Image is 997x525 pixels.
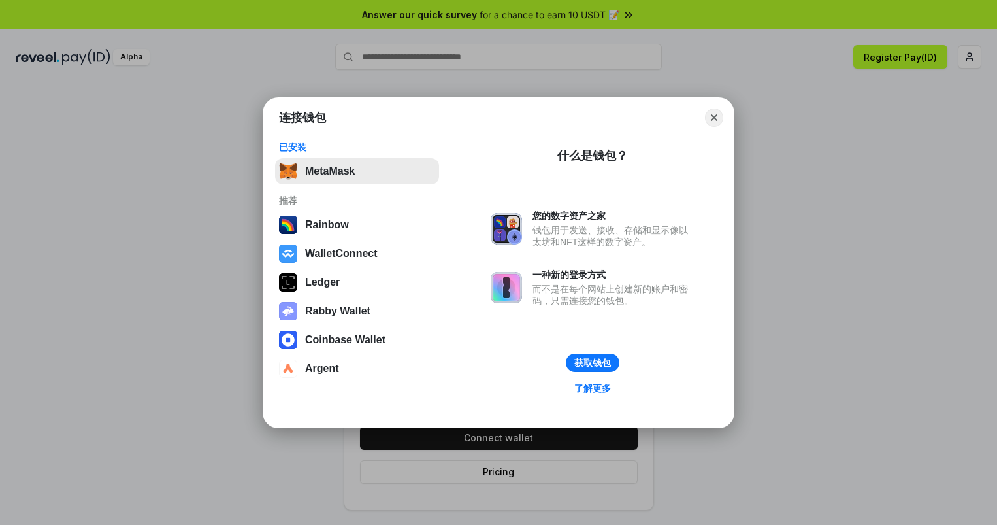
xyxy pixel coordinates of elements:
img: svg+xml,%3Csvg%20xmlns%3D%22http%3A%2F%2Fwww.w3.org%2F2000%2Fsvg%22%20fill%3D%22none%22%20viewBox... [491,213,522,245]
div: Rabby Wallet [305,305,370,317]
div: 钱包用于发送、接收、存储和显示像以太坊和NFT这样的数字资产。 [532,224,695,248]
img: svg+xml,%3Csvg%20xmlns%3D%22http%3A%2F%2Fwww.w3.org%2F2000%2Fsvg%22%20fill%3D%22none%22%20viewBox... [279,302,297,320]
img: svg+xml,%3Csvg%20width%3D%2228%22%20height%3D%2228%22%20viewBox%3D%220%200%2028%2028%22%20fill%3D... [279,360,297,378]
button: Argent [275,356,439,382]
img: svg+xml,%3Csvg%20xmlns%3D%22http%3A%2F%2Fwww.w3.org%2F2000%2Fsvg%22%20fill%3D%22none%22%20viewBox... [491,272,522,303]
div: 已安装 [279,141,435,153]
button: Close [705,109,723,127]
div: 一种新的登录方式 [532,269,695,280]
div: 您的数字资产之家 [532,210,695,222]
a: 了解更多 [566,380,619,397]
button: Ledger [275,269,439,296]
button: MetaMask [275,158,439,184]
div: Argent [305,363,339,375]
button: Rabby Wallet [275,298,439,324]
button: WalletConnect [275,241,439,267]
img: svg+xml,%3Csvg%20width%3D%22120%22%20height%3D%22120%22%20viewBox%3D%220%200%20120%20120%22%20fil... [279,216,297,234]
div: 获取钱包 [574,357,611,369]
button: Rainbow [275,212,439,238]
h1: 连接钱包 [279,110,326,126]
div: Rainbow [305,219,349,231]
div: 了解更多 [574,382,611,394]
div: 推荐 [279,195,435,207]
img: svg+xml,%3Csvg%20fill%3D%22none%22%20height%3D%2233%22%20viewBox%3D%220%200%2035%2033%22%20width%... [279,162,297,180]
div: MetaMask [305,165,355,177]
img: svg+xml,%3Csvg%20width%3D%2228%22%20height%3D%2228%22%20viewBox%3D%220%200%2028%2028%22%20fill%3D... [279,245,297,263]
div: 什么是钱包？ [557,148,628,163]
button: 获取钱包 [566,354,619,372]
button: Coinbase Wallet [275,327,439,353]
div: WalletConnect [305,248,378,260]
div: Coinbase Wallet [305,334,385,346]
div: 而不是在每个网站上创建新的账户和密码，只需连接您的钱包。 [532,283,695,307]
img: svg+xml,%3Csvg%20xmlns%3D%22http%3A%2F%2Fwww.w3.org%2F2000%2Fsvg%22%20width%3D%2228%22%20height%3... [279,273,297,292]
div: Ledger [305,277,340,288]
img: svg+xml,%3Csvg%20width%3D%2228%22%20height%3D%2228%22%20viewBox%3D%220%200%2028%2028%22%20fill%3D... [279,331,297,349]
